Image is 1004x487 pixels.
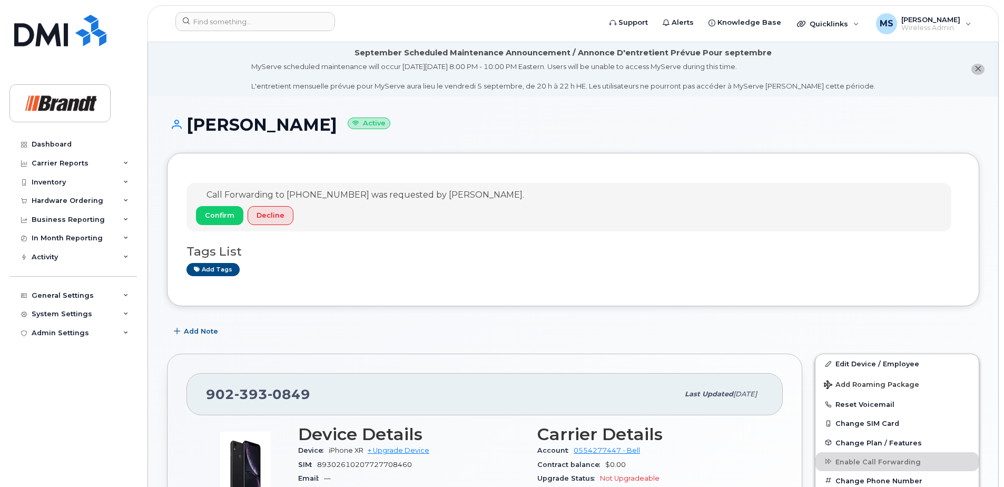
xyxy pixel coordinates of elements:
[324,474,331,482] span: —
[537,474,600,482] span: Upgrade Status
[248,206,293,225] button: Decline
[835,457,921,465] span: Enable Call Forwarding
[824,381,919,391] span: Add Roaming Package
[298,461,317,469] span: SIM
[184,326,218,336] span: Add Note
[205,210,234,220] span: Confirm
[196,206,243,225] button: Confirm
[815,354,979,373] a: Edit Device / Employee
[368,446,429,454] a: + Upgrade Device
[605,461,626,469] span: $0.00
[537,425,764,444] h3: Carrier Details
[298,474,324,482] span: Email
[298,446,329,454] span: Device
[971,64,985,75] button: close notification
[815,433,979,452] button: Change Plan / Features
[167,115,979,134] h1: [PERSON_NAME]
[600,474,660,482] span: Not Upgradeable
[537,446,574,454] span: Account
[348,118,390,130] small: Active
[835,439,922,446] span: Change Plan / Features
[685,390,733,398] span: Last updated
[206,386,310,402] span: 902
[317,461,412,469] span: 89302610207727708460
[206,190,524,200] span: Call Forwarding to [PHONE_NUMBER] was requested by [PERSON_NAME].
[167,322,227,341] button: Add Note
[574,446,640,454] a: 0554277447 - Bell
[537,461,605,469] span: Contract balance
[355,47,772,59] div: September Scheduled Maintenance Announcement / Annonce D'entretient Prévue Pour septembre
[815,452,979,471] button: Enable Call Forwarding
[234,386,268,402] span: 393
[815,414,979,433] button: Change SIM Card
[815,395,979,414] button: Reset Voicemail
[815,373,979,395] button: Add Roaming Package
[251,62,875,91] div: MyServe scheduled maintenance will occur [DATE][DATE] 8:00 PM - 10:00 PM Eastern. Users will be u...
[329,446,363,454] span: iPhone XR
[186,263,240,276] a: Add tags
[298,425,525,444] h3: Device Details
[257,210,284,220] span: Decline
[268,386,310,402] span: 0849
[186,245,960,258] h3: Tags List
[733,390,757,398] span: [DATE]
